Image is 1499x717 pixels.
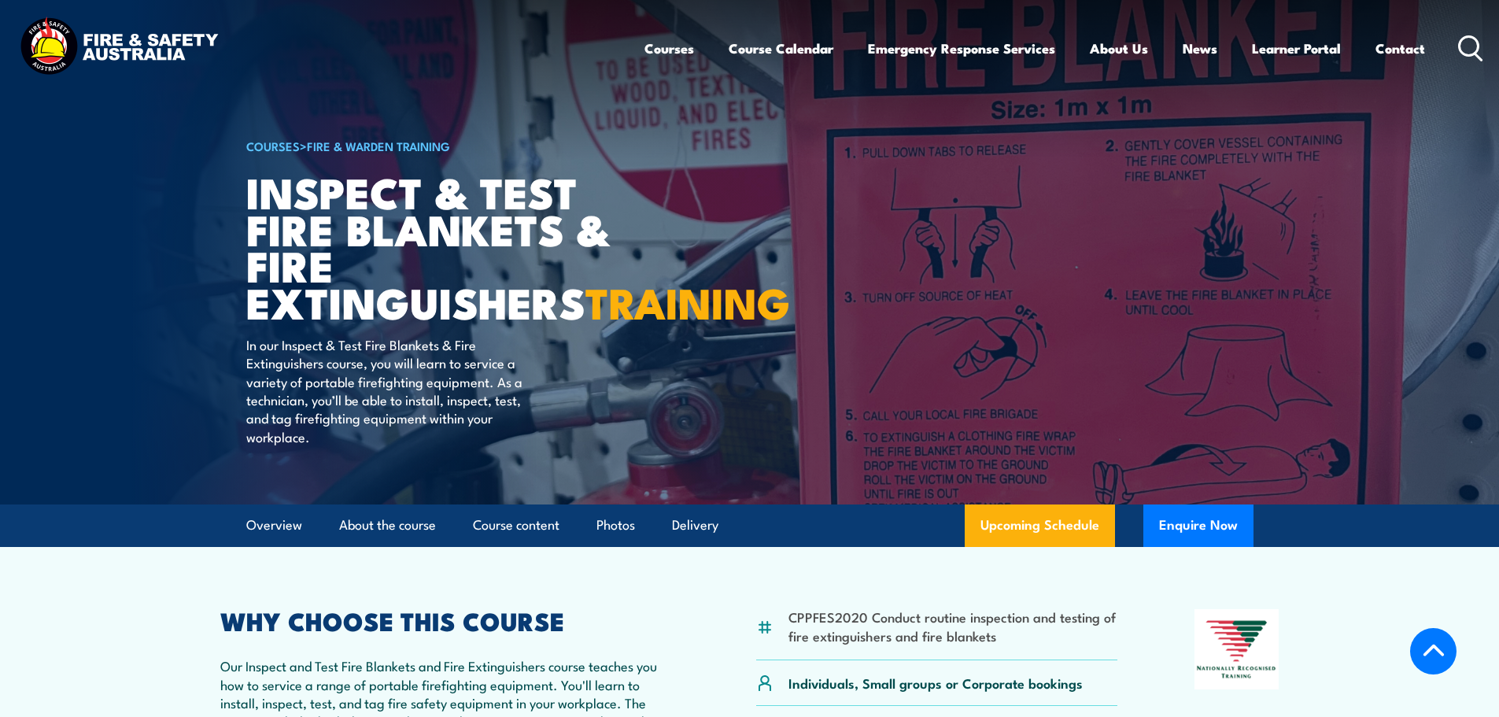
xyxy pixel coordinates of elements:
[596,504,635,546] a: Photos
[339,504,436,546] a: About the course
[868,28,1055,69] a: Emergency Response Services
[1194,609,1279,689] img: Nationally Recognised Training logo.
[1375,28,1425,69] a: Contact
[246,137,300,154] a: COURSES
[307,137,450,154] a: Fire & Warden Training
[644,28,694,69] a: Courses
[246,173,635,320] h1: Inspect & Test Fire Blankets & Fire Extinguishers
[1090,28,1148,69] a: About Us
[220,609,680,631] h2: WHY CHOOSE THIS COURSE
[1143,504,1253,547] button: Enquire Now
[1183,28,1217,69] a: News
[672,504,718,546] a: Delivery
[788,608,1118,645] li: CPPFES2020 Conduct routine inspection and testing of fire extinguishers and fire blankets
[473,504,559,546] a: Course content
[246,504,302,546] a: Overview
[246,335,534,445] p: In our Inspect & Test Fire Blankets & Fire Extinguishers course, you will learn to service a vari...
[246,136,635,155] h6: >
[1252,28,1341,69] a: Learner Portal
[585,268,790,334] strong: TRAINING
[965,504,1115,547] a: Upcoming Schedule
[729,28,833,69] a: Course Calendar
[788,674,1083,692] p: Individuals, Small groups or Corporate bookings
